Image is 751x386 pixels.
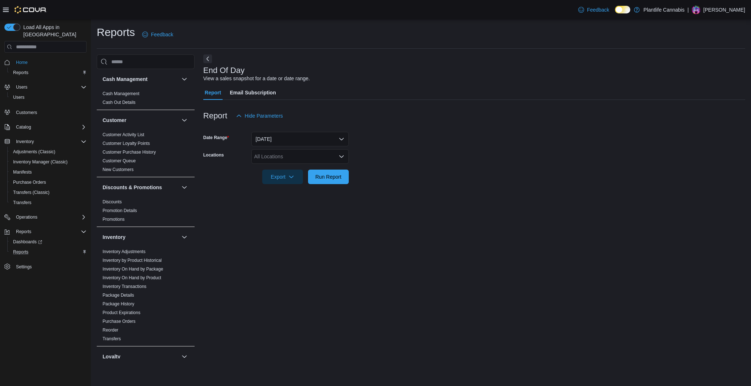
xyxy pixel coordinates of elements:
[97,89,195,110] div: Cash Management
[205,85,221,100] span: Report
[103,293,134,298] a: Package Details
[13,190,49,195] span: Transfers (Classic)
[103,99,136,105] span: Cash Out Details
[692,5,700,14] div: Aaron Bryson
[245,112,283,119] span: Hide Parameters
[7,92,89,102] button: Users
[13,149,55,155] span: Adjustments (Classic)
[15,6,47,13] img: Cova
[7,247,89,257] button: Reports
[103,141,150,146] span: Customer Loyalty Points
[103,233,179,241] button: Inventory
[103,184,179,191] button: Discounts & Promotions
[339,154,344,159] button: Open list of options
[103,318,136,324] span: Purchase Orders
[103,284,147,289] span: Inventory Transactions
[10,147,87,156] span: Adjustments (Classic)
[97,198,195,227] div: Discounts & Promotions
[103,208,137,214] span: Promotion Details
[16,214,37,220] span: Operations
[575,3,612,17] a: Feedback
[20,24,87,38] span: Load All Apps in [GEOGRAPHIC_DATA]
[103,284,147,289] a: Inventory Transactions
[103,301,134,306] a: Package History
[103,117,179,124] button: Customer
[262,170,303,184] button: Export
[7,187,89,198] button: Transfers (Classic)
[103,91,139,97] span: Cash Management
[103,258,162,263] a: Inventory by Product Historical
[180,352,189,361] button: Loyalty
[180,183,189,192] button: Discounts & Promotions
[103,199,122,205] span: Discounts
[13,107,87,117] span: Customers
[13,227,34,236] button: Reports
[103,233,125,241] h3: Inventory
[10,178,49,187] a: Purchase Orders
[7,157,89,167] button: Inventory Manager (Classic)
[103,158,136,163] a: Customer Queue
[103,76,179,83] button: Cash Management
[7,198,89,208] button: Transfers
[13,239,42,245] span: Dashboards
[13,262,87,271] span: Settings
[103,167,133,172] span: New Customers
[103,257,162,263] span: Inventory by Product Historical
[10,68,31,77] a: Reports
[615,6,630,13] input: Dark Mode
[13,83,87,92] span: Users
[10,237,87,246] span: Dashboards
[13,123,34,131] button: Catalog
[13,137,87,146] span: Inventory
[103,267,163,272] a: Inventory On Hand by Package
[103,336,121,341] a: Transfers
[10,198,87,207] span: Transfers
[13,58,31,67] a: Home
[103,249,145,254] a: Inventory Adjustments
[97,25,135,40] h1: Reports
[10,93,87,102] span: Users
[10,168,87,176] span: Manifests
[103,328,118,333] a: Reorder
[16,110,37,115] span: Customers
[1,57,89,68] button: Home
[16,84,27,90] span: Users
[103,132,144,138] span: Customer Activity List
[103,266,163,272] span: Inventory On Hand by Package
[308,170,349,184] button: Run Report
[7,167,89,177] button: Manifests
[1,82,89,92] button: Users
[103,117,126,124] h3: Customer
[1,107,89,117] button: Customers
[103,275,161,280] a: Inventory On Hand by Product
[703,5,745,14] p: [PERSON_NAME]
[7,147,89,157] button: Adjustments (Classic)
[180,75,189,84] button: Cash Management
[587,6,609,13] span: Feedback
[10,188,87,197] span: Transfers (Classic)
[1,227,89,237] button: Reports
[203,152,224,158] label: Locations
[139,27,176,42] a: Feedback
[103,217,125,222] a: Promotions
[687,5,689,14] p: |
[16,124,31,130] span: Catalog
[97,247,195,346] div: Inventory
[1,122,89,132] button: Catalog
[10,158,87,166] span: Inventory Manager (Classic)
[16,229,31,235] span: Reports
[103,249,145,255] span: Inventory Adjustments
[315,173,341,180] span: Run Report
[103,310,140,316] span: Product Expirations
[7,237,89,247] a: Dashboards
[13,70,28,76] span: Reports
[10,188,52,197] a: Transfers (Classic)
[13,159,68,165] span: Inventory Manager (Classic)
[203,54,212,63] button: Next
[13,213,40,222] button: Operations
[233,109,286,123] button: Hide Parameters
[10,248,31,256] a: Reports
[16,264,32,270] span: Settings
